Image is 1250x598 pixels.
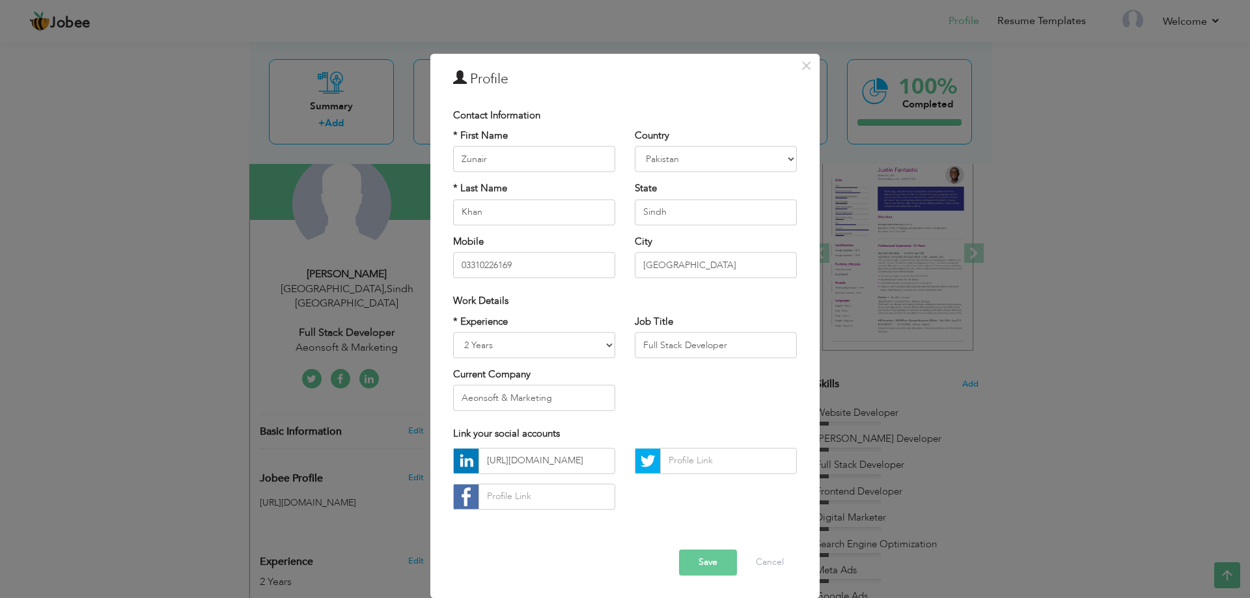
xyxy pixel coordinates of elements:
[679,549,737,575] button: Save
[635,448,660,473] img: Twitter
[743,549,797,575] button: Cancel
[453,182,507,196] label: * Last Name
[453,295,508,308] span: Work Details
[453,129,508,143] label: * First Name
[635,129,669,143] label: Country
[453,315,508,329] label: * Experience
[479,483,615,510] input: Profile Link
[660,448,797,474] input: Profile Link
[454,448,479,473] img: linkedin
[635,315,673,329] label: Job Title
[635,182,657,196] label: State
[801,54,812,77] span: ×
[454,484,479,509] img: facebook
[479,448,615,474] input: Profile Link
[453,235,484,249] label: Mobile
[796,55,816,76] button: Close
[453,368,531,381] label: Current Company
[635,235,652,249] label: City
[453,109,540,122] span: Contact Information
[453,70,797,89] h3: Profile
[453,428,560,441] span: Link your social accounts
